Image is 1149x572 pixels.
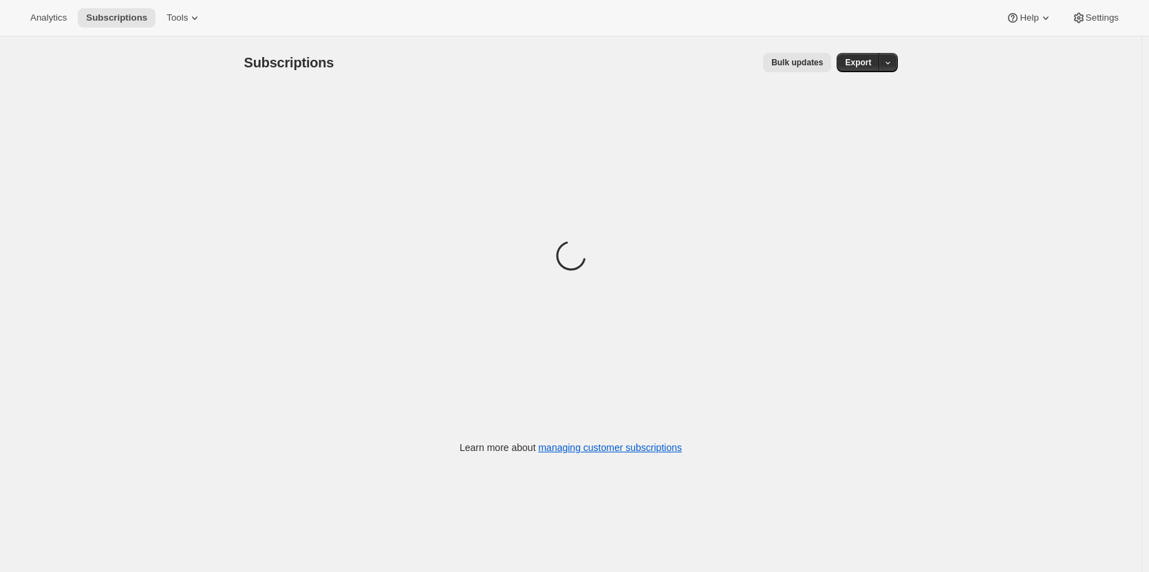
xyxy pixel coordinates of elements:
[538,442,682,453] a: managing customer subscriptions
[22,8,75,27] button: Analytics
[460,441,682,454] p: Learn more about
[837,53,879,72] button: Export
[86,12,147,23] span: Subscriptions
[1020,12,1038,23] span: Help
[763,53,831,72] button: Bulk updates
[771,57,823,68] span: Bulk updates
[845,57,871,68] span: Export
[158,8,210,27] button: Tools
[998,8,1060,27] button: Help
[78,8,155,27] button: Subscriptions
[167,12,188,23] span: Tools
[1086,12,1119,23] span: Settings
[30,12,67,23] span: Analytics
[1064,8,1127,27] button: Settings
[244,55,334,70] span: Subscriptions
